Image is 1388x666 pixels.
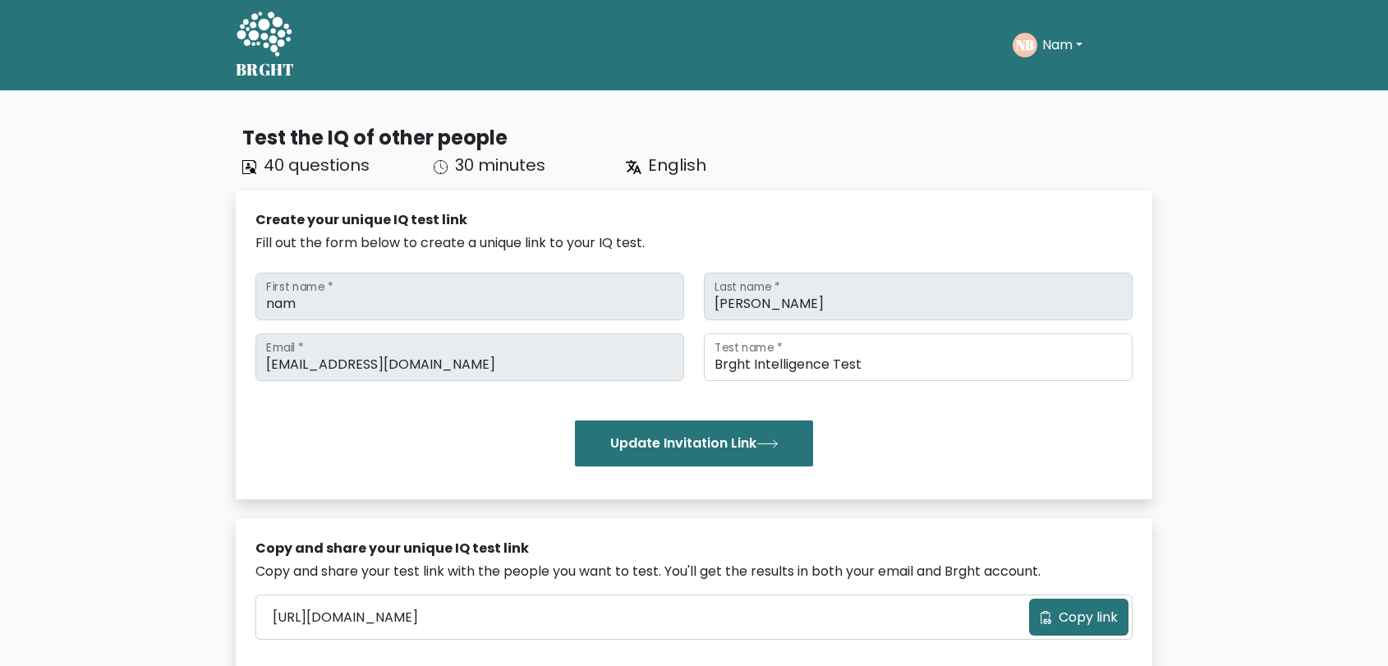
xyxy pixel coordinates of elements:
[236,7,295,84] a: BRGHT
[264,154,370,177] span: 40 questions
[1037,34,1087,56] button: Nam
[704,273,1133,320] input: Last name
[575,420,813,466] button: Update Invitation Link
[1016,35,1034,54] text: NB
[255,333,684,381] input: Email
[648,154,706,177] span: English
[255,562,1133,581] div: Copy and share your test link with the people you want to test. You'll get the results in both yo...
[255,210,1133,230] div: Create your unique IQ test link
[242,123,1152,153] div: Test the IQ of other people
[255,539,1133,558] div: Copy and share your unique IQ test link
[1029,599,1128,636] button: Copy link
[455,154,545,177] span: 30 minutes
[1059,608,1118,627] span: Copy link
[255,233,1133,253] div: Fill out the form below to create a unique link to your IQ test.
[236,60,295,80] h5: BRGHT
[704,333,1133,381] input: Test name
[255,273,684,320] input: First name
